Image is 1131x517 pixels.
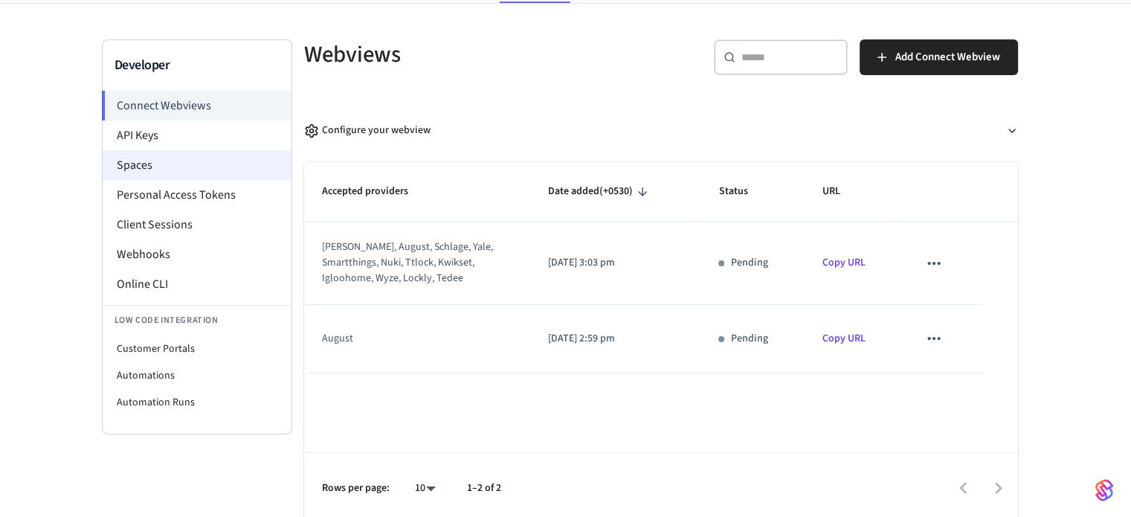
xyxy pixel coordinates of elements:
div: august [322,331,494,347]
li: Personal Access Tokens [103,180,291,210]
span: Add Connect Webview [895,48,1000,67]
span: Accepted providers [322,180,428,203]
span: Date added(+0530) [548,180,652,203]
p: [DATE] 2:59 pm [548,331,683,347]
li: Low Code Integration [103,305,291,335]
h5: Webviews [304,39,652,70]
p: [DATE] 3:03 pm [548,255,683,271]
div: [PERSON_NAME], august, schlage, yale, smartthings, nuki, ttlock, kwikset, igloohome, wyze, lockly... [322,240,494,286]
li: Webhooks [103,240,291,269]
li: Automation Runs [103,389,291,416]
button: Add Connect Webview [860,39,1018,75]
img: SeamLogoGradient.69752ec5.svg [1095,478,1113,502]
li: Automations [103,362,291,389]
p: Rows per page: [322,481,390,496]
p: Pending [730,331,767,347]
button: Configure your webview [304,111,1018,150]
p: Pending [730,255,767,271]
span: URL [822,180,859,203]
p: 1–2 of 2 [467,481,501,496]
a: Copy URL [822,331,865,346]
li: Client Sessions [103,210,291,240]
li: Online CLI [103,269,291,299]
li: Spaces [103,150,291,180]
div: 10 [407,478,443,499]
div: Configure your webview [304,123,431,138]
a: Copy URL [822,255,865,270]
span: Status [718,180,767,203]
table: sticky table [304,162,1018,373]
h3: Developer [115,55,280,76]
li: API Keys [103,121,291,150]
li: Connect Webviews [102,91,291,121]
li: Customer Portals [103,335,291,362]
